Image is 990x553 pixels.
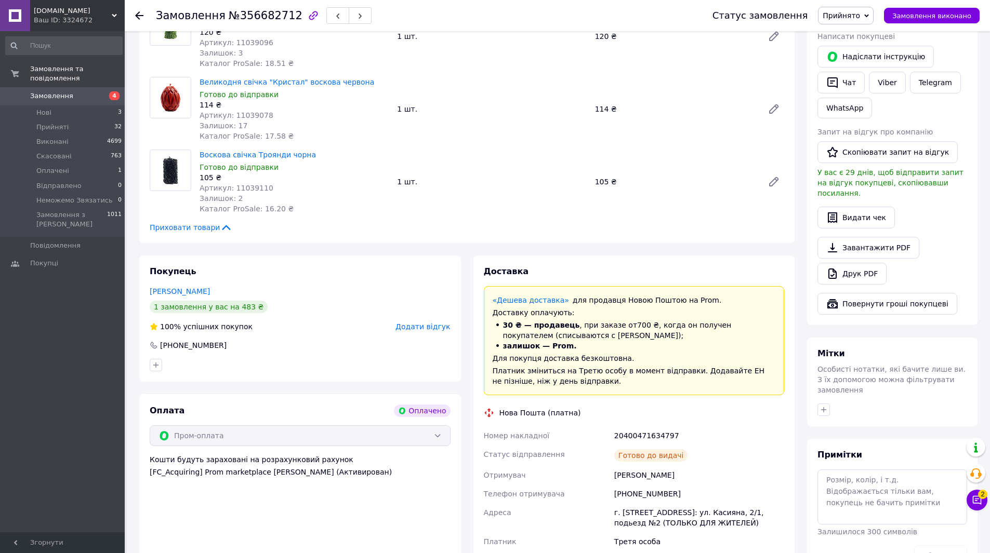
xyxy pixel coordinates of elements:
[817,450,862,460] span: Примітки
[200,205,294,213] span: Каталог ProSale: 16.20 ₴
[614,449,688,462] div: Готово до видачі
[200,194,243,203] span: Залишок: 2
[503,321,580,329] span: 30 ₴ — продавець
[200,59,294,68] span: Каталог ProSale: 18.51 ₴
[817,365,966,394] span: Особисті нотатки, які бачите лише ви. З їх допомогою можна фільтрувати замовлення
[200,111,273,119] span: Артикул: 11039078
[817,72,865,93] button: Чат
[150,77,191,118] img: Великодня свічка "Кристал" воскова червона
[910,72,961,93] a: Telegram
[36,152,72,161] span: Скасовані
[978,490,987,499] span: 2
[200,122,247,130] span: Залишок: 17
[817,348,845,358] span: Мітки
[763,171,784,192] a: Редагувати
[612,532,786,551] div: Третя особа
[493,307,776,318] div: Доставку оплачують:
[817,128,933,136] span: Запит на відгук про компанію
[884,8,980,23] button: Замовлення виконано
[823,11,860,20] span: Прийнято
[763,26,784,47] a: Редагувати
[34,16,125,25] div: Ваш ID: 3324672
[150,467,451,477] div: [FC_Acquiring] Prom marketplace [PERSON_NAME] (Активирован)
[817,98,872,118] a: WhatsApp
[612,426,786,445] div: 20400471634797
[200,38,273,47] span: Артикул: 11039096
[393,174,590,189] div: 1 шт.
[612,484,786,503] div: [PHONE_NUMBER]
[612,503,786,532] div: г. [STREET_ADDRESS]: ул. Касияна, 2/1, подьезд №2 (ТОЛЬКО ДЛЯ ЖИТЕЛЕЙ)
[30,259,58,268] span: Покупці
[484,431,550,440] span: Номер накладної
[34,6,112,16] span: Mido.com.ua
[484,490,565,498] span: Телефон отримувача
[150,301,268,313] div: 1 замовлення у вас на 483 ₴
[493,296,569,304] a: «Дешева доставка»
[591,29,759,44] div: 120 ₴
[484,450,565,458] span: Статус відправлення
[150,222,232,233] span: Приховати товари
[817,32,895,41] span: Написати покупцеві
[150,266,196,276] span: Покупець
[156,9,226,22] span: Замовлення
[484,508,511,517] span: Адреса
[200,49,243,57] span: Залишок: 3
[200,90,279,99] span: Готово до відправки
[150,321,253,332] div: успішних покупок
[817,46,934,68] button: Надіслати інструкцію
[394,404,450,417] div: Оплачено
[817,528,917,536] span: Залишилося 300 символів
[817,141,958,163] button: Скопіювати запит на відгук
[493,353,776,363] div: Для покупця доставка безкоштовна.
[111,152,122,161] span: 763
[484,266,529,276] span: Доставка
[5,36,123,55] input: Пошук
[892,12,971,20] span: Замовлення виконано
[395,322,450,331] span: Додати відгук
[393,29,590,44] div: 1 шт.
[30,91,73,101] span: Замовлення
[36,166,69,176] span: Оплачені
[591,102,759,116] div: 114 ₴
[118,166,122,176] span: 1
[150,406,184,415] span: Оплата
[107,137,122,146] span: 4699
[135,10,143,21] div: Повернутися назад
[484,537,517,546] span: Платник
[817,293,957,315] button: Повернути гроші покупцеві
[393,102,590,116] div: 1 шт.
[118,181,122,191] span: 0
[817,263,887,285] a: Друк PDF
[150,287,210,295] a: [PERSON_NAME]
[200,132,294,140] span: Каталог ProSale: 17.58 ₴
[967,490,987,510] button: Чат з покупцем2
[159,340,228,350] div: [PHONE_NUMBER]
[150,454,451,477] div: Кошти будуть зараховані на розрахунковий рахунок
[200,78,374,86] a: Великодня свічка "Кристал" воскова червона
[36,137,69,146] span: Виконані
[150,150,191,191] img: Воскова свічка Троянди чорна
[503,342,577,350] span: залишок — Prom.
[118,196,122,205] span: 0
[817,237,919,259] a: Завантажити PDF
[109,91,120,100] span: 4
[497,408,584,418] div: Нова Пошта (платна)
[817,168,963,197] span: У вас є 29 днів, щоб відправити запит на відгук покупцеві, скопіювавши посилання.
[484,471,526,479] span: Отримувач
[612,466,786,484] div: [PERSON_NAME]
[200,184,273,192] span: Артикул: 11039110
[30,64,125,83] span: Замовлення та повідомлення
[118,108,122,117] span: 3
[712,10,808,21] div: Статус замовлення
[817,207,895,228] button: Видати чек
[36,196,113,205] span: Неможемо Звязатись
[114,123,122,132] span: 32
[869,72,905,93] a: Viber
[200,163,279,171] span: Готово до відправки
[200,151,316,159] a: Воскова свічка Троянди чорна
[493,320,776,341] li: , при заказе от 700 ₴ , когда он получен покупателем (списываются с [PERSON_NAME]);
[30,241,81,250] span: Повідомлення
[591,174,759,189] div: 105 ₴
[200,27,389,37] div: 120 ₴
[160,322,181,331] span: 100%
